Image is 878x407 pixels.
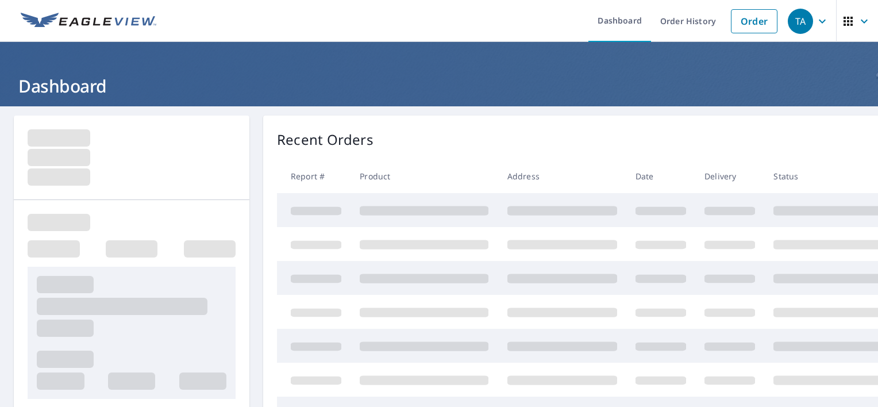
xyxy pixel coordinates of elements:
[695,159,764,193] th: Delivery
[498,159,626,193] th: Address
[21,13,156,30] img: EV Logo
[351,159,498,193] th: Product
[788,9,813,34] div: TA
[626,159,695,193] th: Date
[277,129,373,150] p: Recent Orders
[14,74,864,98] h1: Dashboard
[731,9,777,33] a: Order
[277,159,351,193] th: Report #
